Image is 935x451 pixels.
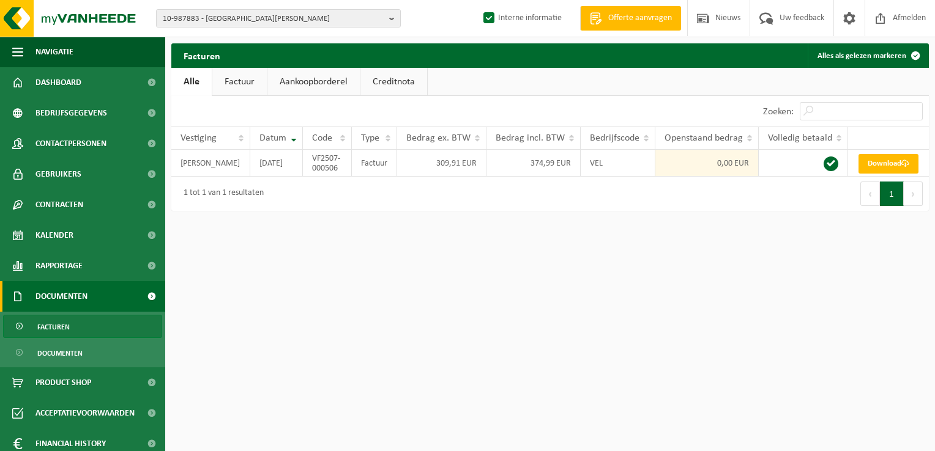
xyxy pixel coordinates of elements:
[859,154,918,174] a: Download
[181,133,217,143] span: Vestiging
[808,43,928,68] button: Alles als gelezen markeren
[35,251,83,281] span: Rapportage
[880,182,904,206] button: 1
[580,6,681,31] a: Offerte aanvragen
[35,189,83,220] span: Contracten
[35,220,73,251] span: Kalender
[360,68,427,96] a: Creditnota
[486,150,581,177] td: 374,99 EUR
[35,67,81,98] span: Dashboard
[496,133,565,143] span: Bedrag incl. BTW
[35,37,73,67] span: Navigatie
[904,182,923,206] button: Next
[171,68,212,96] a: Alle
[3,315,162,338] a: Facturen
[35,367,91,398] span: Product Shop
[352,150,397,177] td: Factuur
[860,182,880,206] button: Previous
[35,98,107,128] span: Bedrijfsgegevens
[35,398,135,428] span: Acceptatievoorwaarden
[768,133,832,143] span: Volledig betaald
[35,159,81,189] span: Gebruikers
[406,133,471,143] span: Bedrag ex. BTW
[605,12,675,24] span: Offerte aanvragen
[481,9,562,28] label: Interne informatie
[171,43,233,67] h2: Facturen
[35,128,106,159] span: Contactpersonen
[171,150,250,177] td: [PERSON_NAME]
[361,133,379,143] span: Type
[763,107,794,117] label: Zoeken:
[303,150,352,177] td: VF2507-000506
[397,150,486,177] td: 309,91 EUR
[665,133,743,143] span: Openstaand bedrag
[312,133,332,143] span: Code
[212,68,267,96] a: Factuur
[37,315,70,339] span: Facturen
[3,341,162,364] a: Documenten
[156,9,401,28] button: 10-987883 - [GEOGRAPHIC_DATA][PERSON_NAME]
[267,68,360,96] a: Aankoopborderel
[177,183,264,205] div: 1 tot 1 van 1 resultaten
[35,281,88,312] span: Documenten
[581,150,655,177] td: VEL
[250,150,303,177] td: [DATE]
[655,150,759,177] td: 0,00 EUR
[163,10,384,28] span: 10-987883 - [GEOGRAPHIC_DATA][PERSON_NAME]
[37,342,83,365] span: Documenten
[259,133,286,143] span: Datum
[590,133,639,143] span: Bedrijfscode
